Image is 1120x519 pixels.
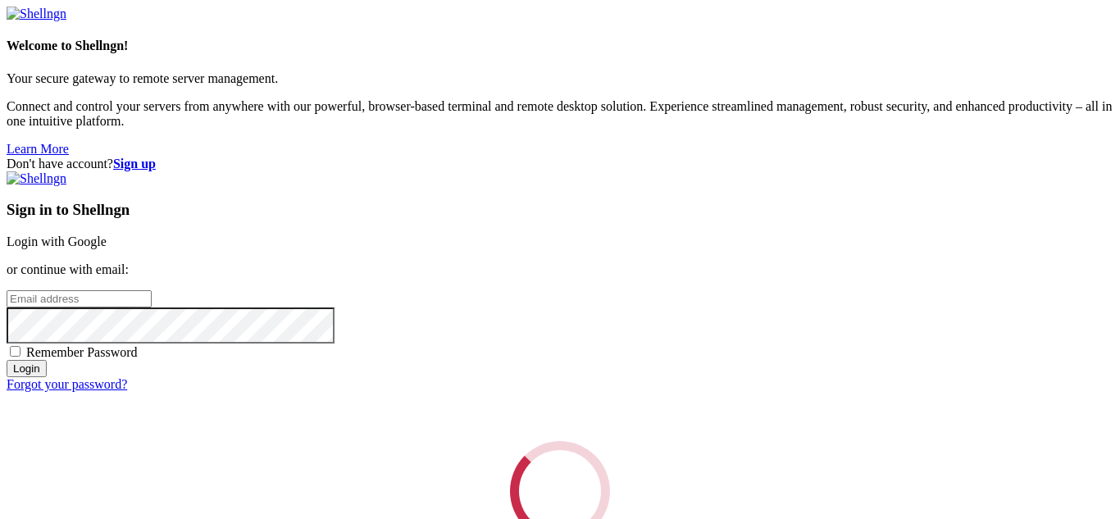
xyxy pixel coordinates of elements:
input: Email address [7,290,152,307]
div: Don't have account? [7,157,1113,171]
a: Login with Google [7,234,107,248]
input: Login [7,360,47,377]
p: Your secure gateway to remote server management. [7,71,1113,86]
h3: Sign in to Shellngn [7,201,1113,219]
p: Connect and control your servers from anywhere with our powerful, browser-based terminal and remo... [7,99,1113,129]
img: Shellngn [7,171,66,186]
a: Forgot your password? [7,377,127,391]
input: Remember Password [10,346,20,357]
img: Shellngn [7,7,66,21]
p: or continue with email: [7,262,1113,277]
span: Remember Password [26,345,138,359]
a: Sign up [113,157,156,171]
h4: Welcome to Shellngn! [7,39,1113,53]
a: Learn More [7,142,69,156]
